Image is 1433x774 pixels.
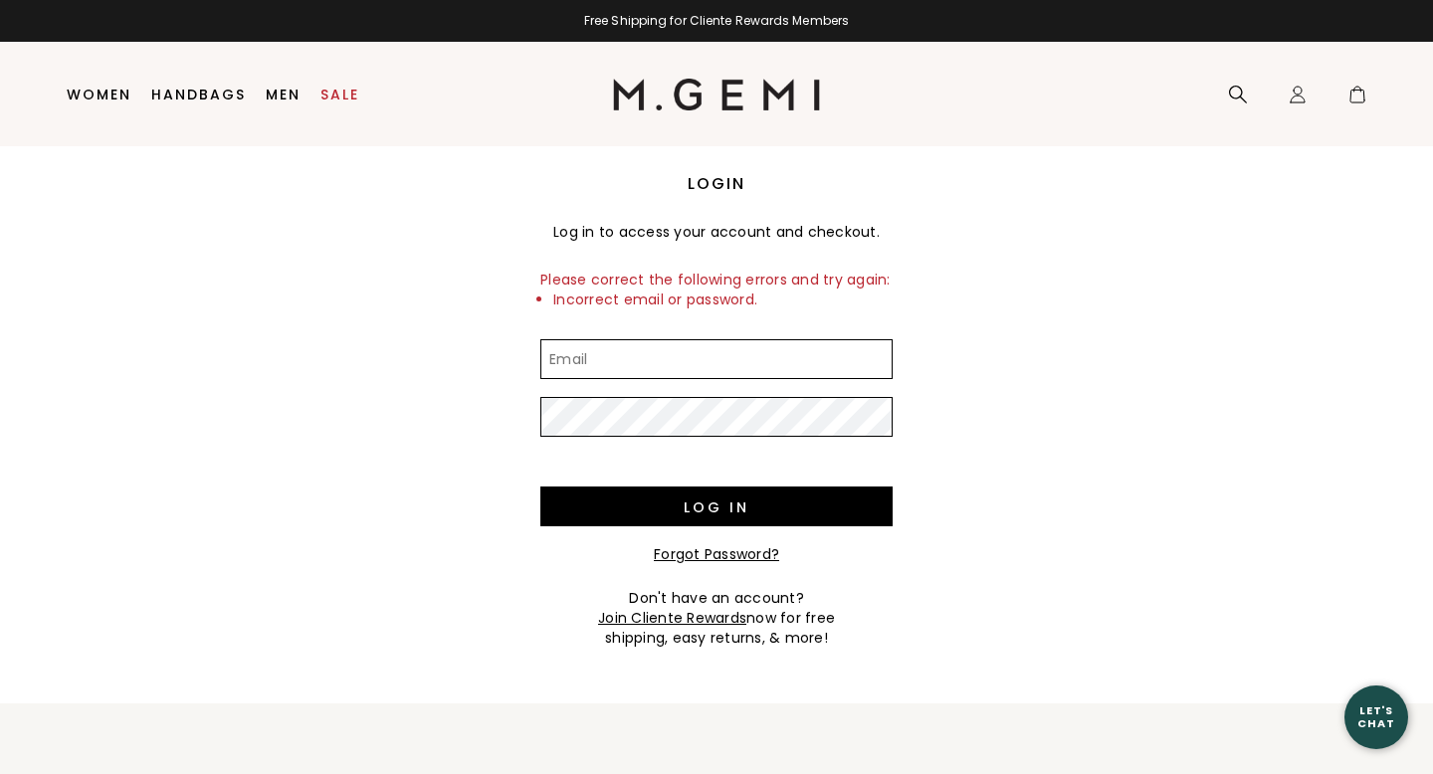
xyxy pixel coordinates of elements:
[553,290,893,309] li: Incorrect email or password.
[1344,704,1408,729] div: Let's Chat
[320,87,359,102] a: Sale
[540,206,893,258] div: Log in to access your account and checkout.
[540,486,893,526] input: Log in
[540,339,893,379] input: Email
[67,87,131,102] a: Women
[540,258,893,321] div: Please correct the following errors and try again:
[613,79,821,110] img: M.Gemi
[654,544,779,564] a: Forgot Password?
[266,87,301,102] a: Men
[151,87,246,102] a: Handbags
[598,608,746,628] a: Join Cliente Rewards
[540,172,893,196] h1: Login
[540,588,893,648] div: Don't have an account? now for free shipping, easy returns, & more!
